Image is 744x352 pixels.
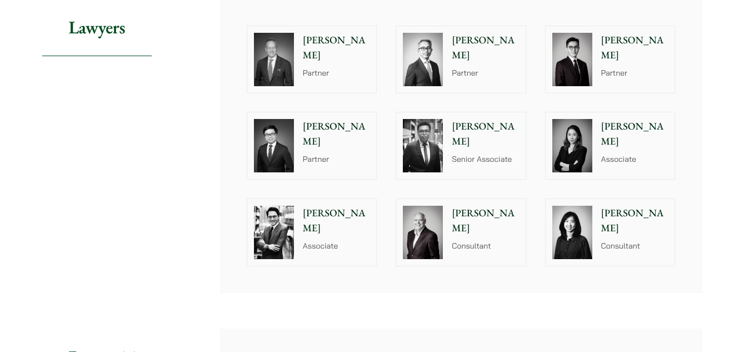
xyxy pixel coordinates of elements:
p: [PERSON_NAME] [452,33,519,63]
a: [PERSON_NAME] Partner [247,26,377,93]
p: Partner [303,153,370,165]
p: [PERSON_NAME] [601,33,668,63]
p: [PERSON_NAME] [601,206,668,236]
a: [PERSON_NAME] Consultant [396,199,526,266]
a: [PERSON_NAME] Associate [247,199,377,266]
p: [PERSON_NAME] [601,119,668,149]
a: [PERSON_NAME] Partner [247,112,377,180]
p: Partner [452,67,519,79]
p: Consultant [601,240,668,252]
p: Partner [303,67,370,79]
p: Associate [601,153,668,165]
a: [PERSON_NAME] Senior Associate [396,112,526,180]
a: [PERSON_NAME] Partner [545,26,676,93]
a: [PERSON_NAME] Partner [396,26,526,93]
p: [PERSON_NAME] [452,119,519,149]
p: [PERSON_NAME] [303,33,370,63]
p: Consultant [452,240,519,252]
p: Partner [601,67,668,79]
p: Associate [303,240,370,252]
a: [PERSON_NAME] Associate [545,112,676,180]
p: [PERSON_NAME] [452,206,519,236]
a: [PERSON_NAME] Consultant [545,199,676,266]
p: Senior Associate [452,153,519,165]
p: [PERSON_NAME] [303,206,370,236]
p: [PERSON_NAME] [303,119,370,149]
